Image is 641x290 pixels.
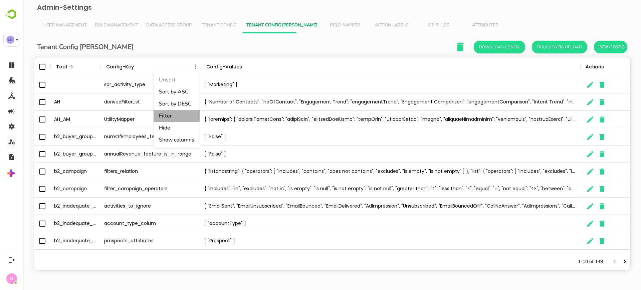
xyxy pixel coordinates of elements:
[6,273,17,284] div: N
[396,23,434,28] span: ICP Rules
[562,57,581,76] div: Actions
[7,255,16,264] button: Logout
[27,215,77,232] div: b2_inadequate_persona
[178,232,557,250] div: [ "Prospect" ]
[44,63,52,71] button: Sort
[77,215,178,232] div: account_type_colum
[555,258,580,265] p: 1-10 of 149
[178,93,557,111] div: { "Number of Contacts": "noOfContact", "Engagement Trend": "engagementTrend", "Engagement Compari...
[83,57,111,76] div: Config-Key
[27,180,77,198] div: b2_campaign
[77,146,178,163] div: annualRevenue_feature_is_in_range
[6,36,14,44] div: LE
[508,41,564,53] button: Bulk Config Upload
[571,41,604,53] button: +New Config
[27,198,77,215] div: b2_inadequate_persona
[27,93,77,111] div: AH
[10,57,607,271] div: The User Data
[111,63,119,71] button: Sort
[77,180,178,198] div: filter_campaign_operators
[450,41,502,53] button: Download Config
[14,42,110,52] h6: Tenant Config [PERSON_NAME]
[27,163,77,180] div: b2_campaign
[77,111,178,128] div: UtilityMapper
[178,76,557,93] div: [ "Marketing" ]
[77,128,178,146] div: numOfEmployees_feature_is_in_range
[130,134,176,146] li: Show columns
[178,146,557,163] div: [ "False" ]
[123,23,168,28] span: Data Access Group
[27,232,77,250] div: b2_inadequate_persona
[573,43,601,51] span: +New Config
[178,111,557,128] div: { "loremips": { "dolorsiTametCons": "adipiScin", "elitsedDoeiUsmo": "tempOrin", "utlaborEetdo": "...
[27,146,77,163] div: b2_buyer_group_size_prediction
[77,93,178,111] div: derivedFilterList
[33,57,44,76] div: Tool
[20,23,63,28] span: User Management
[77,198,178,215] div: activities_to_ignore
[71,23,115,28] span: Role Management
[130,122,176,134] li: Hide
[176,23,215,28] span: Tenant Config
[178,198,557,215] div: [ "EmailSent", "EmailUnsubscribed", "EmailBounced", "EmailDelivered", "AdImpression", "Unsubscrib...
[178,128,557,146] div: [ "False" ]
[77,76,178,93] div: sdr_activity_type
[219,63,227,71] button: Sort
[183,57,219,76] div: Config-Values
[27,128,77,146] div: b2_buyer_group_size_prediction
[302,23,341,28] span: Field Mapper
[442,23,481,28] span: Attributes
[168,62,176,71] button: Menu
[16,17,602,33] div: Vertical tabs example
[130,110,176,122] li: Filter
[130,71,176,149] ul: Menu
[3,8,20,21] img: BambooboxLogoMark.f1c84d78b4c51b1a7b5f700c9845e183.svg
[223,23,294,28] span: Tenant Config [PERSON_NAME]
[77,232,178,250] div: prospects_attributes
[596,257,606,267] button: Next page
[130,86,176,98] li: Sort by ASC
[130,98,176,110] li: Sort by DESC
[77,163,178,180] div: filters_relation
[27,111,77,128] div: AH_AM
[178,180,557,198] div: { "includes": "in", "excludes": "not in", "is empty": "is null", "is not empty": "is not null", "...
[178,163,557,180] div: { "listandstring": { "operators": [ "includes", "contains", "does not contains", "excludes", "is ...
[178,215,557,232] div: [ "accountType" ]
[349,23,388,28] span: Action Labels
